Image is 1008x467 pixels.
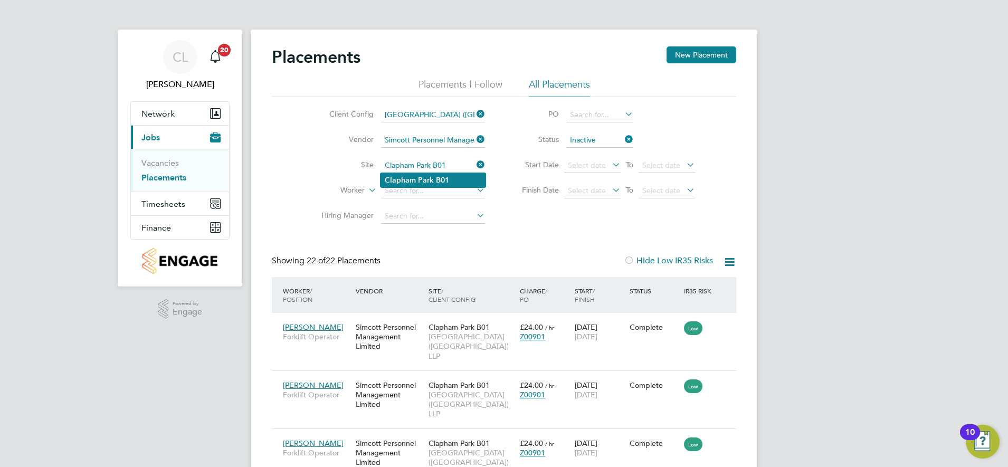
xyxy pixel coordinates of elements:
[624,255,713,266] label: Hide Low IR35 Risks
[566,133,633,148] input: Select one
[313,109,374,119] label: Client Config
[131,192,229,215] button: Timesheets
[545,323,554,331] span: / hr
[304,185,365,196] label: Worker
[313,135,374,144] label: Vendor
[283,287,312,303] span: / Position
[529,78,590,97] li: All Placements
[280,433,736,442] a: [PERSON_NAME]Forklift OperatorSimcott Personnel Management LimitedClapham Park B01[GEOGRAPHIC_DAT...
[630,322,679,332] div: Complete
[667,46,736,63] button: New Placement
[385,176,416,185] b: Clapham
[517,281,572,309] div: Charge
[429,390,515,419] span: [GEOGRAPHIC_DATA] ([GEOGRAPHIC_DATA]) LLP
[158,299,203,319] a: Powered byEngage
[353,317,426,357] div: Simcott Personnel Management Limited
[426,281,517,309] div: Site
[566,108,633,122] input: Search for...
[966,425,1000,459] button: Open Resource Center, 10 new notifications
[630,439,679,448] div: Complete
[283,448,350,458] span: Forklift Operator
[965,432,975,446] div: 10
[307,255,381,266] span: 22 Placements
[520,322,543,332] span: £24.00
[381,184,485,198] input: Search for...
[381,133,485,148] input: Search for...
[173,308,202,317] span: Engage
[520,448,545,458] span: Z00901
[142,248,217,274] img: countryside-properties-logo-retina.png
[131,149,229,192] div: Jobs
[272,255,383,266] div: Showing
[520,380,543,390] span: £24.00
[118,30,242,287] nav: Main navigation
[623,183,636,197] span: To
[429,287,476,303] span: / Client Config
[280,281,353,309] div: Worker
[141,109,175,119] span: Network
[283,322,344,332] span: [PERSON_NAME]
[283,390,350,399] span: Forklift Operator
[511,135,559,144] label: Status
[627,281,682,300] div: Status
[545,382,554,389] span: / hr
[520,439,543,448] span: £24.00
[353,375,426,415] div: Simcott Personnel Management Limited
[173,299,202,308] span: Powered by
[283,380,344,390] span: [PERSON_NAME]
[684,379,702,393] span: Low
[545,440,554,447] span: / hr
[684,321,702,335] span: Low
[283,439,344,448] span: [PERSON_NAME]
[419,78,502,97] li: Placements I Follow
[173,50,188,64] span: CL
[568,186,606,195] span: Select date
[141,223,171,233] span: Finance
[429,380,490,390] span: Clapham Park B01
[623,158,636,171] span: To
[429,322,490,332] span: Clapham Park B01
[572,281,627,309] div: Start
[131,102,229,125] button: Network
[381,108,485,122] input: Search for...
[511,160,559,169] label: Start Date
[130,78,230,91] span: Chay Lee-Wo
[630,380,679,390] div: Complete
[572,317,627,347] div: [DATE]
[575,287,595,303] span: / Finish
[520,287,547,303] span: / PO
[572,375,627,405] div: [DATE]
[218,44,231,56] span: 20
[131,216,229,239] button: Finance
[141,199,185,209] span: Timesheets
[511,185,559,195] label: Finish Date
[681,281,718,300] div: IR35 Risk
[429,439,490,448] span: Clapham Park B01
[141,173,186,183] a: Placements
[313,211,374,220] label: Hiring Manager
[642,160,680,170] span: Select date
[130,248,230,274] a: Go to home page
[280,317,736,326] a: [PERSON_NAME]Forklift OperatorSimcott Personnel Management LimitedClapham Park B01[GEOGRAPHIC_DAT...
[280,375,736,384] a: [PERSON_NAME]Forklift OperatorSimcott Personnel Management LimitedClapham Park B01[GEOGRAPHIC_DAT...
[684,437,702,451] span: Low
[381,158,485,173] input: Search for...
[520,332,545,341] span: Z00901
[307,255,326,266] span: 22 of
[429,332,515,361] span: [GEOGRAPHIC_DATA] ([GEOGRAPHIC_DATA]) LLP
[418,176,434,185] b: Park
[511,109,559,119] label: PO
[283,332,350,341] span: Forklift Operator
[572,433,627,463] div: [DATE]
[130,40,230,91] a: CL[PERSON_NAME]
[272,46,360,68] h2: Placements
[205,40,226,74] a: 20
[520,390,545,399] span: Z00901
[568,160,606,170] span: Select date
[313,160,374,169] label: Site
[436,176,449,185] b: B01
[141,132,160,142] span: Jobs
[131,126,229,149] button: Jobs
[353,281,426,300] div: Vendor
[642,186,680,195] span: Select date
